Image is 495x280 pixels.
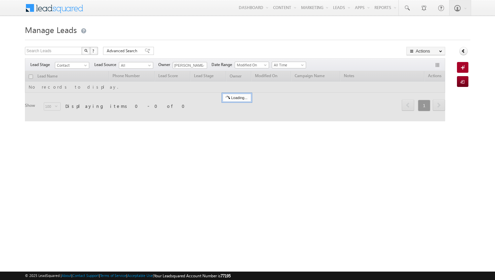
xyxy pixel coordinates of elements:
a: About [62,273,71,278]
span: © 2025 LeadSquared | | | | | [25,273,231,279]
span: Advanced Search [107,48,139,54]
a: Contact [55,62,89,69]
span: All Time [272,62,304,68]
span: Manage Leads [25,24,77,35]
a: Show All Items [198,62,206,69]
a: Terms of Service [100,273,126,278]
button: Actions [406,47,445,55]
span: Your Leadsquared Account Number is [154,273,231,278]
a: Contact Support [72,273,99,278]
a: Modified On [235,62,269,68]
button: ? [90,47,98,55]
span: Owner [158,62,173,68]
span: All [119,62,151,68]
span: Modified On [235,62,267,68]
span: Contact [55,62,87,68]
span: ? [92,48,95,54]
a: All [119,62,153,69]
span: Lead Stage [30,62,55,68]
span: Lead Source [94,62,119,68]
input: Type to Search [173,62,207,69]
img: Search [84,49,88,52]
span: Date Range [211,62,235,68]
a: Acceptable Use [127,273,153,278]
span: 77195 [221,273,231,278]
a: All Time [272,62,306,68]
div: Loading... [223,94,251,102]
